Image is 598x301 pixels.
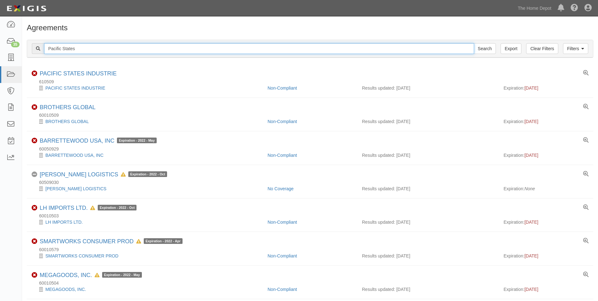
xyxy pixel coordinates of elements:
div: LH IMPORTS LTD. [32,219,263,225]
a: BARRETTEWOOD USA, INC [40,138,114,144]
div: BROTHERS GLOBAL [40,104,96,111]
div: MEGAGOODS, INC. [32,286,263,292]
a: View results summary [583,138,589,143]
i: In Default since 10/28/2023 [90,206,95,210]
a: Non-Compliant [268,287,297,292]
em: None [525,186,535,191]
a: View results summary [583,205,589,210]
a: Non-Compliant [268,253,297,258]
a: Non-Compliant [268,153,297,158]
a: BROTHERS GLOBAL [45,119,89,124]
a: PACIFIC STATES INDUSTRIE [40,70,117,77]
span: Expiration - 2022 - Oct [128,171,167,177]
div: 60010579 [32,246,593,253]
a: MEGAGOODS, INC. [45,287,86,292]
a: [PERSON_NAME] LOGISTICS [45,186,107,191]
div: Results updated: [DATE] [362,118,494,125]
div: Results updated: [DATE] [362,152,494,158]
div: Expiration: [503,186,588,192]
input: Search [474,43,496,54]
a: View results summary [583,272,589,278]
div: 60010504 [32,280,593,286]
i: Non-Compliant [32,272,37,278]
a: [PERSON_NAME] LOGISTICS [40,171,118,178]
div: SMARTWORKS CONSUMER PROD [32,253,263,259]
div: LH IMPORTS LTD. [40,205,136,212]
i: In Default since 04/27/2024 [136,239,141,244]
div: Expiration: [503,152,588,158]
a: LH IMPORTS LTD. [45,220,83,225]
h1: Agreements [27,24,593,32]
div: Expiration: [503,219,588,225]
div: Results updated: [DATE] [362,85,494,91]
span: Expiration - 2022 - May [102,272,142,278]
a: Non-Compliant [268,119,297,124]
a: LH IMPORTS LTD. [40,205,88,211]
a: Non-Compliant [268,86,297,91]
a: PACIFIC STATES INDUSTRIE [45,86,105,91]
a: Non-Compliant [268,220,297,225]
div: Expiration: [503,118,588,125]
div: Results updated: [DATE] [362,186,494,192]
div: 610509 [32,79,593,85]
a: SMARTWORKS CONSUMER PROD [45,253,119,258]
i: Non-Compliant [32,138,37,144]
a: The Home Depot [514,2,554,15]
a: View results summary [583,104,589,110]
a: Filters [563,43,588,54]
div: Results updated: [DATE] [362,286,494,292]
div: ANDERSEN LOGISTICS [40,171,167,178]
span: [DATE] [525,153,538,158]
div: BROTHERS GLOBAL [32,118,263,125]
a: Export [501,43,521,54]
a: View results summary [583,70,589,76]
div: Results updated: [DATE] [362,219,494,225]
span: Expiration - 2022 - Apr [144,238,183,244]
div: 60509030 [32,179,593,186]
i: Non-Compliant [32,71,37,76]
span: [DATE] [525,287,538,292]
a: No Coverage [268,186,294,191]
div: ANDERSEN LOGISTICS [32,186,263,192]
i: In Default since 05/27/2023 [121,173,126,177]
a: MEGAGOODS, INC. [40,272,92,278]
div: 35 [11,42,20,47]
div: PACIFIC STATES INDUSTRIE [32,85,263,91]
div: MEGAGOODS, INC. [40,272,142,279]
img: logo-5460c22ac91f19d4615b14bd174203de0afe785f0fc80cf4dbbc73dc1793850b.png [5,3,48,14]
span: [DATE] [525,253,538,258]
i: Help Center - Complianz [571,4,578,12]
i: Non-Compliant [32,239,37,244]
div: 60010509 [32,112,593,118]
div: SMARTWORKS CONSUMER PROD [40,238,183,245]
span: [DATE] [525,220,538,225]
span: Expiration - 2022 - Oct [98,205,136,210]
a: View results summary [583,238,589,244]
a: Clear Filters [526,43,558,54]
div: Expiration: [503,85,588,91]
a: BROTHERS GLOBAL [40,104,96,110]
span: [DATE] [525,86,538,91]
div: Results updated: [DATE] [362,253,494,259]
div: BARRETTEWOOD USA, INC [40,138,157,145]
i: Non-Compliant [32,205,37,211]
div: BARRETTEWOOD USA, INC [32,152,263,158]
i: No Coverage [32,172,37,177]
a: SMARTWORKS CONSUMER PROD [40,238,134,245]
i: Non-Compliant [32,104,37,110]
span: [DATE] [525,119,538,124]
div: Expiration: [503,286,588,292]
i: In Default since 09/14/2023 [95,273,100,278]
a: View results summary [583,171,589,177]
div: 60050929 [32,146,593,152]
div: 60010503 [32,213,593,219]
input: Search [44,43,474,54]
div: Expiration: [503,253,588,259]
a: BARRETTEWOOD USA, INC [45,153,103,158]
span: Expiration - 2022 - May [117,138,157,143]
